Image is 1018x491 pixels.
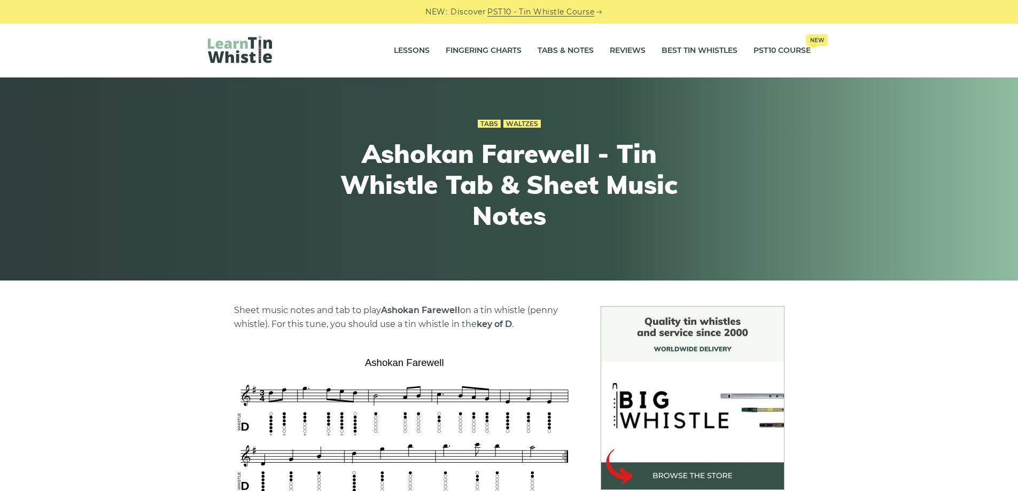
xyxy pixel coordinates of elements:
a: Waltzes [503,120,541,128]
a: Best Tin Whistles [662,37,737,64]
a: Tabs & Notes [538,37,594,64]
h1: Ashokan Farewell - Tin Whistle Tab & Sheet Music Notes [313,138,706,231]
a: Reviews [610,37,646,64]
a: PST10 CourseNew [753,37,811,64]
img: LearnTinWhistle.com [208,36,272,63]
a: Tabs [478,120,501,128]
a: Fingering Charts [446,37,522,64]
a: Lessons [394,37,430,64]
p: Sheet music notes and tab to play on a tin whistle (penny whistle). For this tune, you should use... [234,303,575,331]
strong: Ashokan Farewell [381,305,460,315]
strong: key of D [477,319,512,329]
span: New [806,34,828,46]
img: BigWhistle Tin Whistle Store [601,306,784,490]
